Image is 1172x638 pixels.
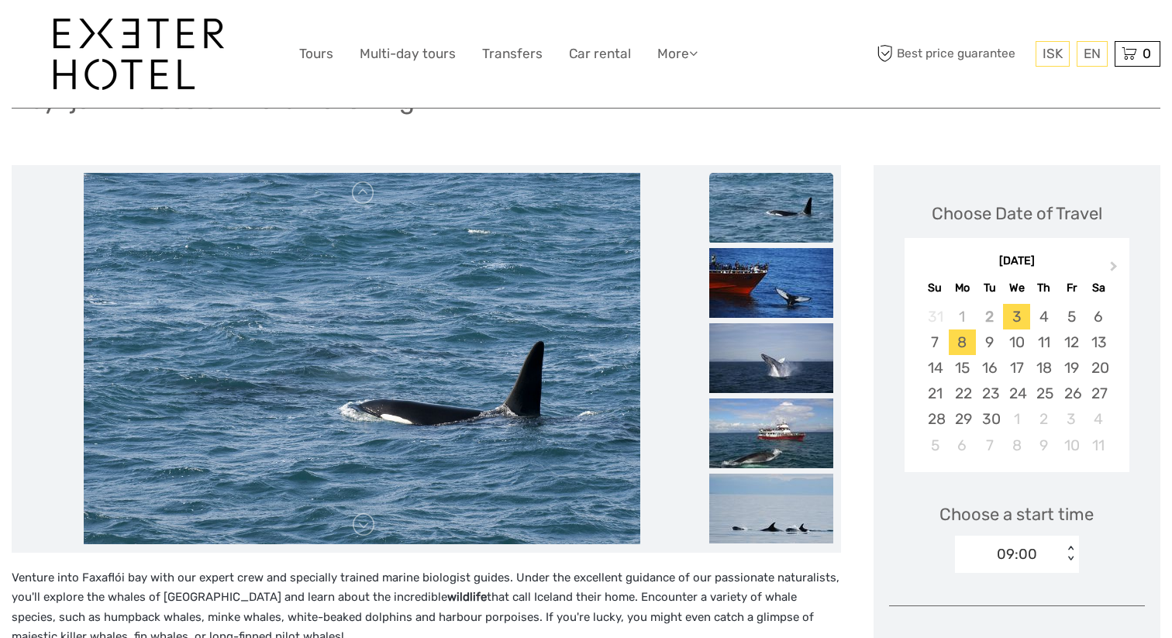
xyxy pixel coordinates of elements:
[1030,381,1057,406] div: Choose Thursday, September 25th, 2025
[1085,278,1112,298] div: Sa
[949,278,976,298] div: Mo
[709,248,833,318] img: 8aba2a7a3dd946108054f122da038a08_slider_thumbnail.jpg
[1058,381,1085,406] div: Choose Friday, September 26th, 2025
[1003,433,1030,458] div: Choose Wednesday, October 8th, 2025
[976,329,1003,355] div: Choose Tuesday, September 9th, 2025
[949,304,976,329] div: Not available Monday, September 1st, 2025
[949,355,976,381] div: Choose Monday, September 15th, 2025
[1140,46,1153,61] span: 0
[84,173,640,545] img: 6d37306c15634e67ab4ac0c0b8372f46_main_slider.jpg
[1085,329,1112,355] div: Choose Saturday, September 13th, 2025
[1058,278,1085,298] div: Fr
[976,355,1003,381] div: Choose Tuesday, September 16th, 2025
[1030,329,1057,355] div: Choose Thursday, September 11th, 2025
[709,323,833,393] img: d8cf1a197b4d4df9a666b06b5cb317ef_slider_thumbnail.jpg
[1030,406,1057,432] div: Choose Thursday, October 2nd, 2025
[1058,304,1085,329] div: Choose Friday, September 5th, 2025
[1085,304,1112,329] div: Choose Saturday, September 6th, 2025
[949,433,976,458] div: Choose Monday, October 6th, 2025
[22,27,175,40] p: We're away right now. Please check back later!
[1064,546,1077,562] div: < >
[569,43,631,65] a: Car rental
[949,406,976,432] div: Choose Monday, September 29th, 2025
[1003,381,1030,406] div: Choose Wednesday, September 24th, 2025
[1030,304,1057,329] div: Choose Thursday, September 4th, 2025
[1085,406,1112,432] div: Choose Saturday, October 4th, 2025
[874,41,1032,67] span: Best price guarantee
[53,19,224,90] img: 1336-96d47ae6-54fc-4907-bf00-0fbf285a6419_logo_big.jpg
[949,329,976,355] div: Choose Monday, September 8th, 2025
[482,43,543,65] a: Transfers
[949,381,976,406] div: Choose Monday, September 22nd, 2025
[976,381,1003,406] div: Choose Tuesday, September 23rd, 2025
[932,202,1102,226] div: Choose Date of Travel
[1058,329,1085,355] div: Choose Friday, September 12th, 2025
[922,304,949,329] div: Not available Sunday, August 31st, 2025
[976,304,1003,329] div: Not available Tuesday, September 2nd, 2025
[1003,304,1030,329] div: Choose Wednesday, September 3rd, 2025
[1058,355,1085,381] div: Choose Friday, September 19th, 2025
[709,398,833,468] img: 753b4ef2eac24023b9e753f4e42fcbf2_slider_thumbnail.jpg
[178,24,197,43] button: Open LiveChat chat widget
[976,406,1003,432] div: Choose Tuesday, September 30th, 2025
[1030,355,1057,381] div: Choose Thursday, September 18th, 2025
[976,433,1003,458] div: Choose Tuesday, October 7th, 2025
[1058,406,1085,432] div: Choose Friday, October 3rd, 2025
[905,253,1130,270] div: [DATE]
[922,278,949,298] div: Su
[1085,433,1112,458] div: Choose Saturday, October 11th, 2025
[1030,278,1057,298] div: Th
[657,43,698,65] a: More
[709,474,833,543] img: a4733d76e3ec44ab853afe806a5a54aa_slider_thumbnail.jpg
[922,381,949,406] div: Choose Sunday, September 21st, 2025
[1043,46,1063,61] span: ISK
[1085,355,1112,381] div: Choose Saturday, September 20th, 2025
[997,544,1037,564] div: 09:00
[1003,406,1030,432] div: Choose Wednesday, October 1st, 2025
[1030,433,1057,458] div: Choose Thursday, October 9th, 2025
[976,278,1003,298] div: Tu
[1003,329,1030,355] div: Choose Wednesday, September 10th, 2025
[909,304,1125,458] div: month 2025-09
[922,329,949,355] div: Choose Sunday, September 7th, 2025
[1058,433,1085,458] div: Choose Friday, October 10th, 2025
[447,590,487,604] strong: wildlife
[709,173,833,243] img: 6d37306c15634e67ab4ac0c0b8372f46_slider_thumbnail.jpg
[1077,41,1108,67] div: EN
[1085,381,1112,406] div: Choose Saturday, September 27th, 2025
[1003,355,1030,381] div: Choose Wednesday, September 17th, 2025
[922,433,949,458] div: Choose Sunday, October 5th, 2025
[939,502,1094,526] span: Choose a start time
[1103,257,1128,282] button: Next Month
[922,406,949,432] div: Choose Sunday, September 28th, 2025
[1003,278,1030,298] div: We
[299,43,333,65] a: Tours
[922,355,949,381] div: Choose Sunday, September 14th, 2025
[360,43,456,65] a: Multi-day tours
